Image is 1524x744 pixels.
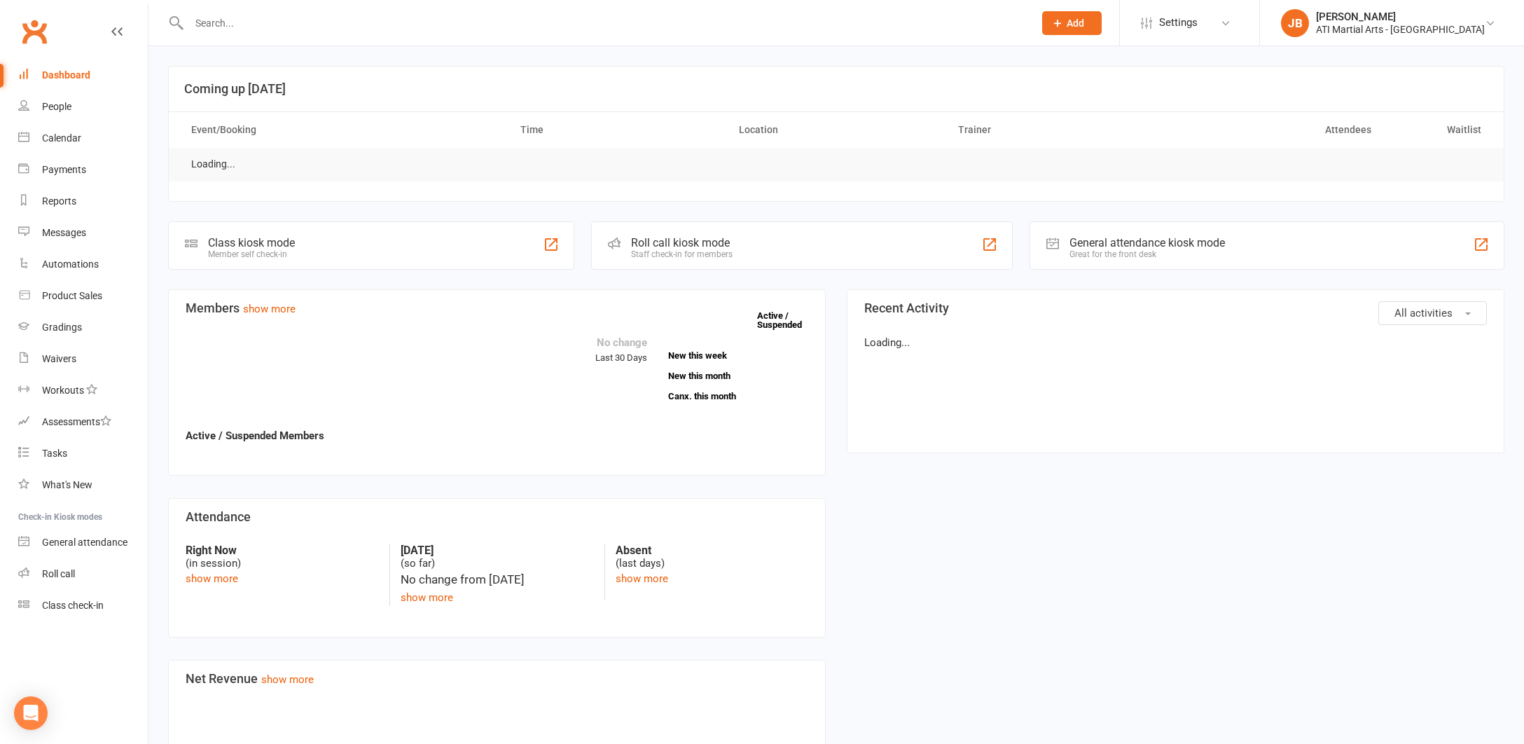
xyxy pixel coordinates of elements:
a: Calendar [18,123,148,154]
button: Add [1042,11,1102,35]
div: General attendance kiosk mode [1069,236,1225,249]
a: Reports [18,186,148,217]
a: show more [243,303,296,315]
a: General attendance kiosk mode [18,527,148,558]
div: What's New [42,479,92,490]
div: Assessments [42,416,111,427]
a: Roll call [18,558,148,590]
a: What's New [18,469,148,501]
button: All activities [1378,301,1487,325]
strong: Right Now [186,544,379,557]
th: Time [508,112,727,148]
div: Roll call kiosk mode [631,236,733,249]
div: Reports [42,195,76,207]
span: All activities [1394,307,1453,319]
input: Search... [185,13,1024,33]
div: (so far) [401,544,593,570]
a: Automations [18,249,148,280]
a: show more [401,591,453,604]
h3: Recent Activity [864,301,1487,315]
h3: Members [186,301,808,315]
div: People [42,101,71,112]
p: Loading... [864,334,1487,351]
div: Great for the front desk [1069,249,1225,259]
div: Roll call [42,568,75,579]
a: show more [616,572,668,585]
div: JB [1281,9,1309,37]
div: No change from [DATE] [401,570,593,589]
a: Class kiosk mode [18,590,148,621]
a: New this week [668,351,808,360]
div: No change [595,334,647,351]
a: Messages [18,217,148,249]
span: Settings [1159,7,1198,39]
th: Trainer [945,112,1165,148]
td: Loading... [179,148,248,181]
th: Event/Booking [179,112,508,148]
h3: Net Revenue [186,672,808,686]
div: Automations [42,259,99,270]
a: Canx. this month [668,392,808,401]
div: Class check-in [42,600,104,611]
a: Assessments [18,406,148,438]
th: Waitlist [1384,112,1493,148]
div: Open Intercom Messenger [14,696,48,730]
div: Member self check-in [208,249,295,259]
strong: [DATE] [401,544,593,557]
a: People [18,91,148,123]
div: Tasks [42,448,67,459]
div: (last days) [616,544,808,570]
span: Add [1067,18,1084,29]
a: Active / Suspended [757,301,819,340]
div: Workouts [42,385,84,396]
div: Product Sales [42,290,102,301]
th: Location [726,112,945,148]
div: [PERSON_NAME] [1316,11,1485,23]
div: ATI Martial Arts - [GEOGRAPHIC_DATA] [1316,23,1485,36]
a: Product Sales [18,280,148,312]
div: Dashboard [42,69,90,81]
h3: Attendance [186,510,808,524]
a: New this month [668,371,808,380]
a: Gradings [18,312,148,343]
div: Gradings [42,322,82,333]
div: Staff check-in for members [631,249,733,259]
div: Last 30 Days [595,334,647,366]
th: Attendees [1165,112,1384,148]
div: Class kiosk mode [208,236,295,249]
a: show more [261,673,314,686]
div: General attendance [42,537,127,548]
a: Tasks [18,438,148,469]
div: Calendar [42,132,81,144]
strong: Absent [616,544,808,557]
div: (in session) [186,544,379,570]
a: Workouts [18,375,148,406]
h3: Coming up [DATE] [184,82,1488,96]
div: Messages [42,227,86,238]
div: Payments [42,164,86,175]
a: Dashboard [18,60,148,91]
a: show more [186,572,238,585]
a: Waivers [18,343,148,375]
div: Waivers [42,353,76,364]
strong: Active / Suspended Members [186,429,324,442]
a: Payments [18,154,148,186]
a: Clubworx [17,14,52,49]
